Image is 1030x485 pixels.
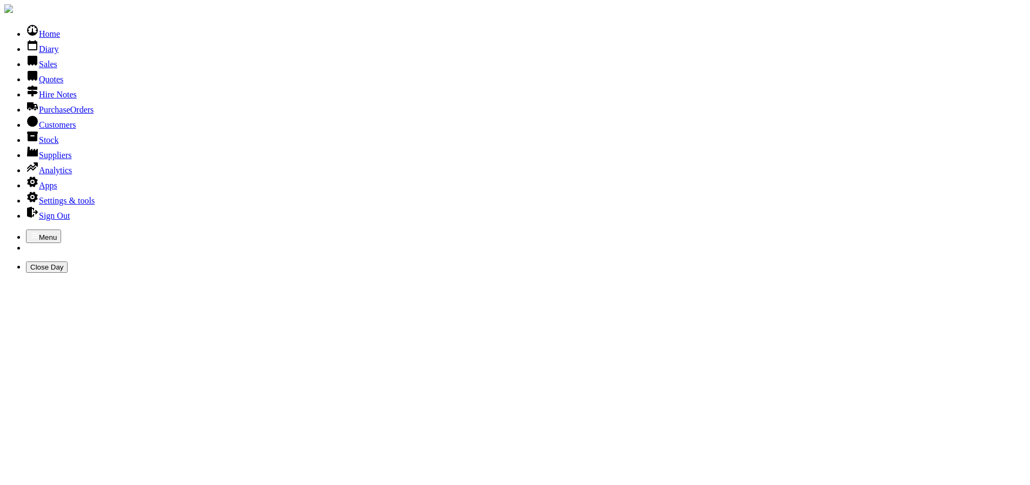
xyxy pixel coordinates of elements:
[26,150,71,160] a: Suppliers
[26,84,1026,100] li: Hire Notes
[26,230,61,243] button: Menu
[26,166,72,175] a: Analytics
[26,44,58,54] a: Diary
[26,145,1026,160] li: Suppliers
[26,54,1026,69] li: Sales
[26,60,57,69] a: Sales
[26,135,58,145] a: Stock
[4,4,13,13] img: companylogo.jpg
[26,261,68,273] button: Close Day
[26,29,60,38] a: Home
[26,90,77,99] a: Hire Notes
[26,75,63,84] a: Quotes
[26,196,95,205] a: Settings & tools
[26,181,57,190] a: Apps
[26,105,94,114] a: PurchaseOrders
[26,130,1026,145] li: Stock
[26,120,76,129] a: Customers
[26,211,70,220] a: Sign Out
